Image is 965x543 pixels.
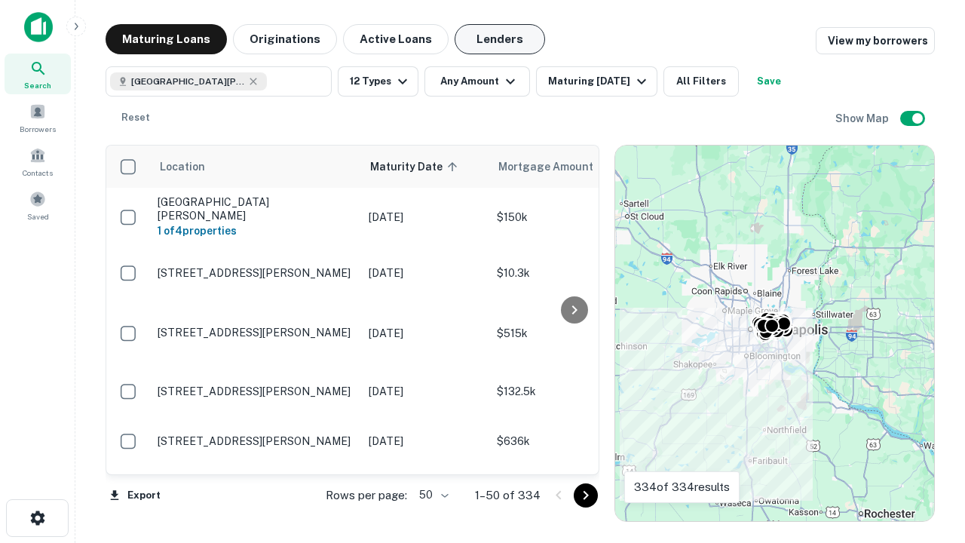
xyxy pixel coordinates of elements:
[23,167,53,179] span: Contacts
[326,486,407,505] p: Rows per page:
[158,222,354,239] h6: 1 of 4 properties
[497,383,648,400] p: $132.5k
[131,75,244,88] span: [GEOGRAPHIC_DATA][PERSON_NAME], [GEOGRAPHIC_DATA], [GEOGRAPHIC_DATA]
[20,123,56,135] span: Borrowers
[548,72,651,90] div: Maturing [DATE]
[663,66,739,97] button: All Filters
[150,146,361,188] th: Location
[158,434,354,448] p: [STREET_ADDRESS][PERSON_NAME]
[497,325,648,342] p: $515k
[498,158,613,176] span: Mortgage Amount
[745,66,793,97] button: Save your search to get updates of matches that match your search criteria.
[816,27,935,54] a: View my borrowers
[489,146,655,188] th: Mortgage Amount
[158,326,354,339] p: [STREET_ADDRESS][PERSON_NAME]
[24,12,53,42] img: capitalize-icon.png
[233,24,337,54] button: Originations
[106,484,164,507] button: Export
[5,54,71,94] a: Search
[112,103,160,133] button: Reset
[369,209,482,225] p: [DATE]
[890,422,965,495] iframe: Chat Widget
[413,484,451,506] div: 50
[369,325,482,342] p: [DATE]
[369,265,482,281] p: [DATE]
[27,210,49,222] span: Saved
[536,66,657,97] button: Maturing [DATE]
[370,158,462,176] span: Maturity Date
[338,66,418,97] button: 12 Types
[5,97,71,138] a: Borrowers
[159,158,205,176] span: Location
[497,209,648,225] p: $150k
[158,266,354,280] p: [STREET_ADDRESS][PERSON_NAME]
[497,433,648,449] p: $636k
[158,385,354,398] p: [STREET_ADDRESS][PERSON_NAME]
[835,110,891,127] h6: Show Map
[361,146,489,188] th: Maturity Date
[497,265,648,281] p: $10.3k
[369,433,482,449] p: [DATE]
[158,474,354,502] p: [STREET_ADDRESS][PERSON_NAME][PERSON_NAME]
[106,24,227,54] button: Maturing Loans
[369,383,482,400] p: [DATE]
[634,478,730,496] p: 334 of 334 results
[615,146,934,521] div: 0 0
[343,24,449,54] button: Active Loans
[158,195,354,222] p: [GEOGRAPHIC_DATA][PERSON_NAME]
[5,141,71,182] a: Contacts
[455,24,545,54] button: Lenders
[574,483,598,508] button: Go to next page
[5,185,71,225] a: Saved
[424,66,530,97] button: Any Amount
[475,486,541,505] p: 1–50 of 334
[24,79,51,91] span: Search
